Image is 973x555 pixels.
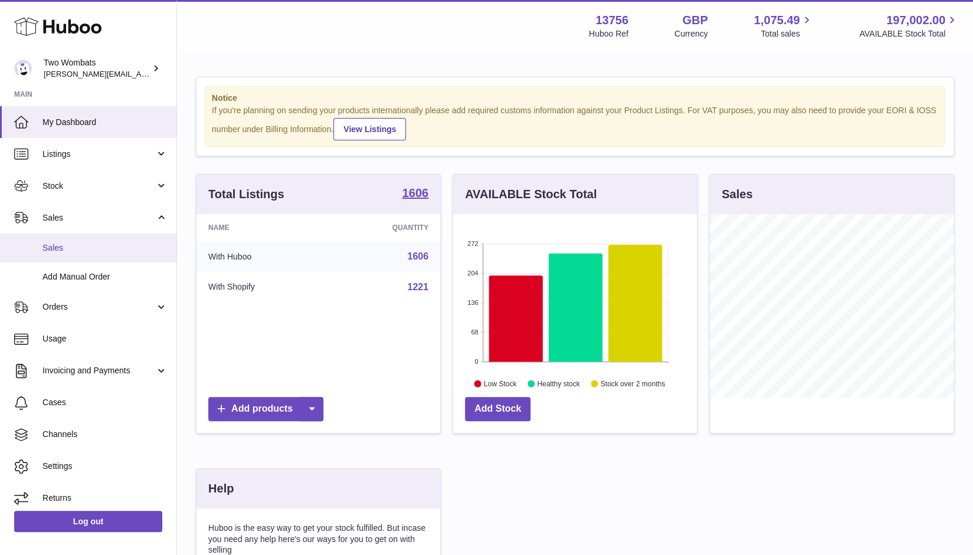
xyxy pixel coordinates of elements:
[208,397,323,421] a: Add products
[859,28,959,40] span: AVAILABLE Stock Total
[42,117,168,128] span: My Dashboard
[42,397,168,408] span: Cases
[402,187,429,201] a: 1606
[754,12,800,28] span: 1,075.49
[601,379,665,387] text: Stock over 2 months
[14,60,32,77] img: adam.randall@twowombats.com
[465,397,530,421] a: Add Stock
[42,365,155,376] span: Invoicing and Payments
[467,270,478,277] text: 204
[42,212,155,224] span: Sales
[407,251,428,261] a: 1606
[465,186,597,202] h3: AVAILABLE Stock Total
[208,186,284,202] h3: Total Listings
[886,12,945,28] span: 197,002.00
[754,12,814,40] a: 1,075.49 Total sales
[471,329,478,336] text: 68
[42,242,168,254] span: Sales
[722,186,752,202] h3: Sales
[196,241,328,272] td: With Huboo
[42,149,155,160] span: Listings
[212,93,938,104] strong: Notice
[467,240,478,247] text: 272
[474,358,478,365] text: 0
[212,105,938,140] div: If you're planning on sending your products internationally please add required customs informati...
[682,12,707,28] strong: GBP
[42,492,168,504] span: Returns
[42,180,155,192] span: Stock
[859,12,959,40] a: 197,002.00 AVAILABLE Stock Total
[196,272,328,303] td: With Shopify
[595,12,628,28] strong: 13756
[42,461,168,472] span: Settings
[208,481,234,497] h3: Help
[407,282,428,292] a: 1221
[42,301,155,313] span: Orders
[674,28,708,40] div: Currency
[402,187,429,199] strong: 1606
[537,379,580,387] text: Healthy stock
[196,214,328,241] th: Name
[44,69,300,78] span: [PERSON_NAME][EMAIL_ADDRESS][PERSON_NAME][DOMAIN_NAME]
[42,271,168,283] span: Add Manual Order
[328,214,440,241] th: Quantity
[484,379,517,387] text: Low Stock
[14,511,162,532] a: Log out
[333,118,406,140] a: View Listings
[589,28,628,40] div: Huboo Ref
[42,429,168,440] span: Channels
[467,299,478,306] text: 136
[761,28,813,40] span: Total sales
[44,57,150,80] div: Two Wombats
[42,333,168,344] span: Usage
